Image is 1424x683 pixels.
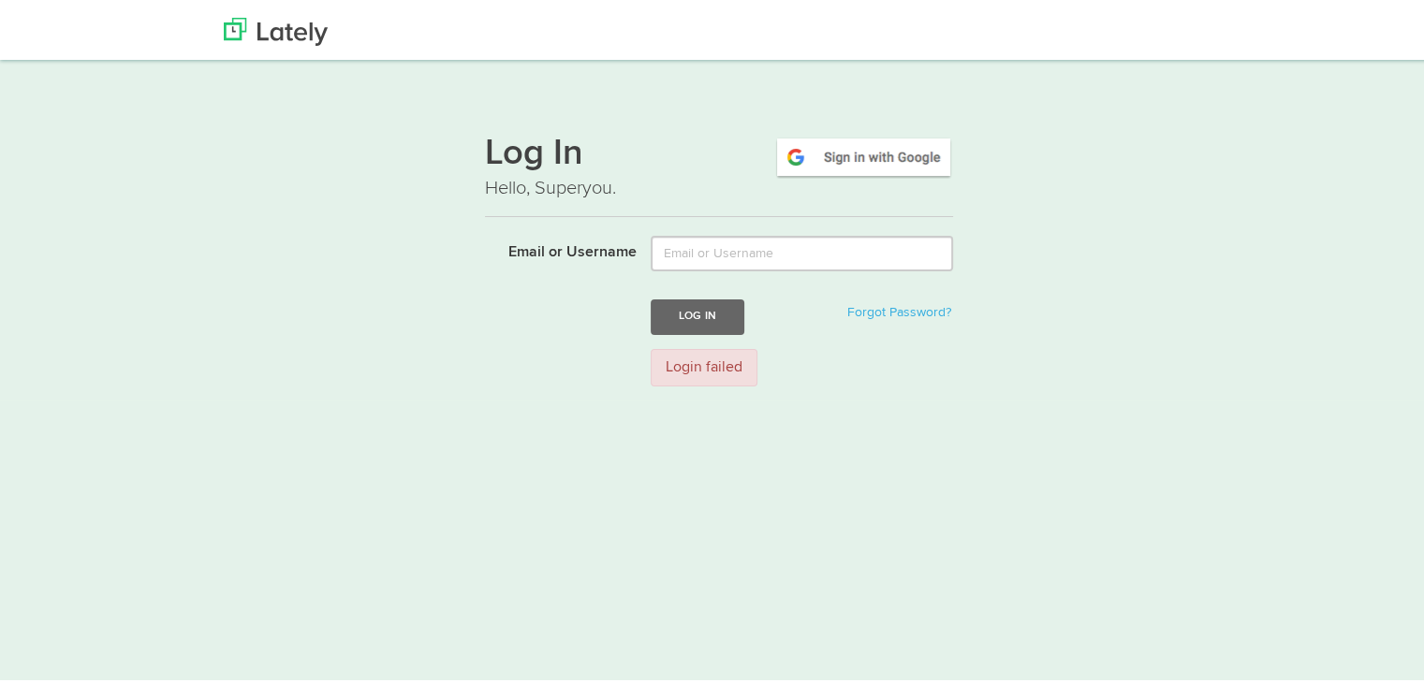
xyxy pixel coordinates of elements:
img: google-signin.png [774,132,953,175]
p: Hello, Superyou. [485,171,953,198]
h1: Log In [485,132,953,171]
div: Login failed [651,345,757,384]
label: Email or Username [471,232,637,260]
input: Email or Username [651,232,953,268]
button: Log In [651,296,744,330]
a: Forgot Password? [847,302,951,315]
img: Lately [224,14,328,42]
